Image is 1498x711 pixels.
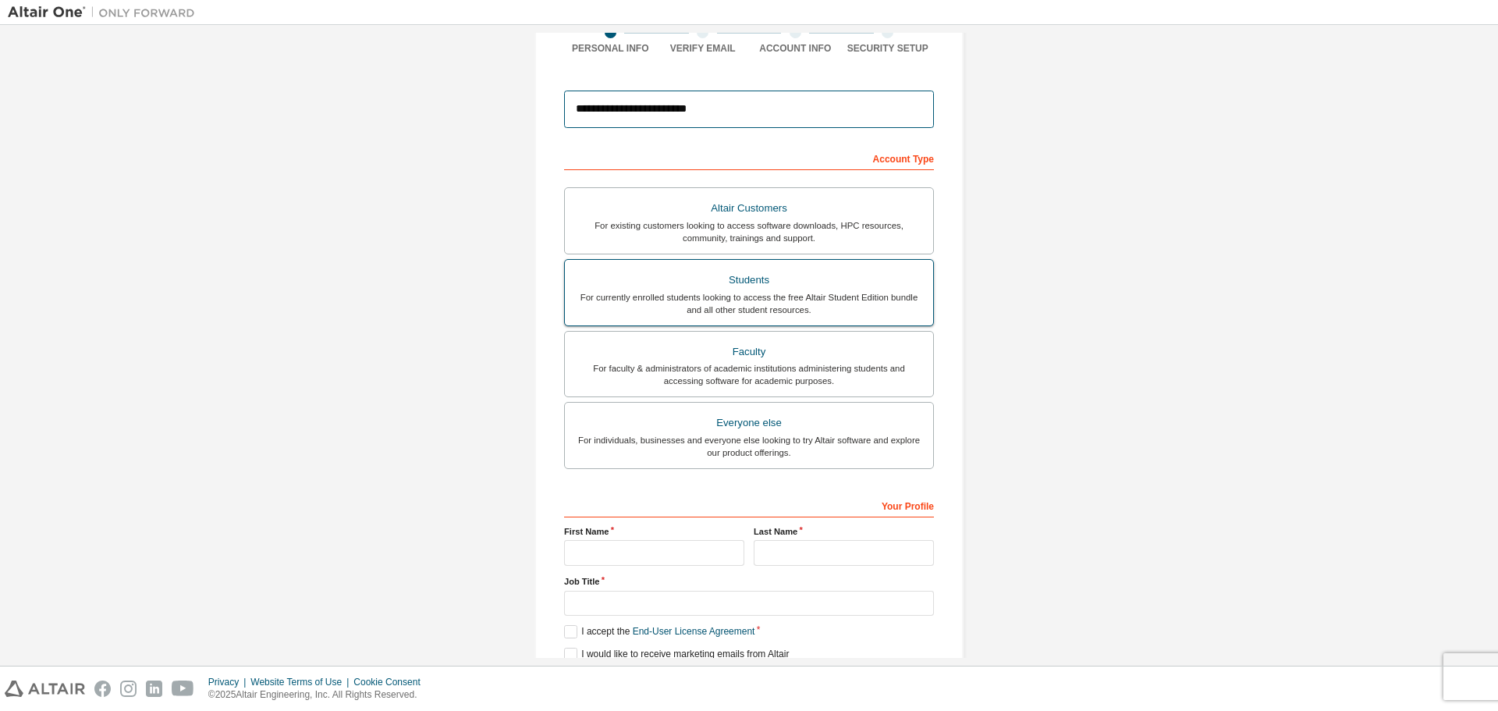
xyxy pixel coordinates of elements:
div: For existing customers looking to access software downloads, HPC resources, community, trainings ... [574,219,924,244]
img: youtube.svg [172,681,194,697]
div: Your Profile [564,492,934,517]
label: I would like to receive marketing emails from Altair [564,648,789,661]
label: First Name [564,525,744,538]
label: Job Title [564,575,934,588]
img: altair_logo.svg [5,681,85,697]
img: facebook.svg [94,681,111,697]
img: linkedin.svg [146,681,162,697]
div: Account Type [564,145,934,170]
div: Altair Customers [574,197,924,219]
label: Last Name [754,525,934,538]
div: Security Setup [842,42,935,55]
div: Verify Email [657,42,750,55]
div: For faculty & administrators of academic institutions administering students and accessing softwa... [574,362,924,387]
div: Faculty [574,341,924,363]
div: Everyone else [574,412,924,434]
div: Website Terms of Use [250,676,353,688]
a: End-User License Agreement [633,626,755,637]
img: instagram.svg [120,681,137,697]
label: I accept the [564,625,754,638]
div: For individuals, businesses and everyone else looking to try Altair software and explore our prod... [574,434,924,459]
div: Personal Info [564,42,657,55]
div: Privacy [208,676,250,688]
div: Cookie Consent [353,676,429,688]
img: Altair One [8,5,203,20]
p: © 2025 Altair Engineering, Inc. All Rights Reserved. [208,688,430,702]
div: Account Info [749,42,842,55]
div: Students [574,269,924,291]
div: For currently enrolled students looking to access the free Altair Student Edition bundle and all ... [574,291,924,316]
